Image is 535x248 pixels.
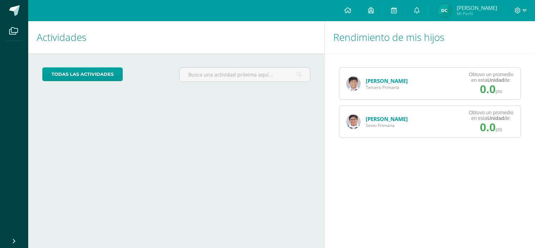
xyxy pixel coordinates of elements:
span: pts [496,89,502,94]
div: Obtuvo un promedio en esta de: [469,72,513,83]
span: Sexto Primaria [366,122,408,128]
a: [PERSON_NAME] [366,77,408,84]
strong: Unidad [487,115,504,121]
strong: Unidad [487,77,504,83]
span: Tercero Primaria [366,84,408,90]
div: Obtuvo un promedio en esta de: [469,110,513,121]
input: Busca una actividad próxima aquí... [180,68,310,81]
img: 289455d9f912a1fdde747066f10dde06.png [346,115,360,129]
a: todas las Actividades [42,67,123,81]
span: 0.0 [480,83,496,96]
span: pts [496,127,502,132]
h1: Rendimiento de mis hijos [333,21,527,53]
img: 1671a50c283fba8ab92ca57eadfca8ac.png [346,77,360,91]
img: edd577add05c2e2cd1ede43fd7e18666.png [437,4,451,18]
h1: Actividades [37,21,316,53]
span: 0.0 [480,121,496,134]
span: Mi Perfil [457,11,497,17]
span: [PERSON_NAME] [457,4,497,11]
a: [PERSON_NAME] [366,115,408,122]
